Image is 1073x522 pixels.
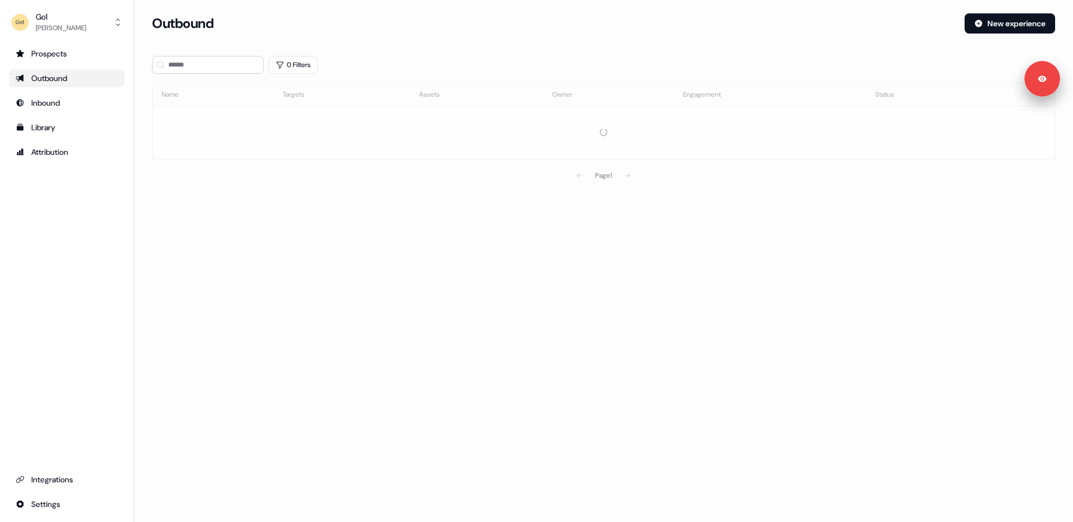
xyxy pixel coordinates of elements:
[9,471,125,488] a: Go to integrations
[152,15,213,32] h3: Outbound
[965,13,1055,34] button: New experience
[268,56,318,74] button: 0 Filters
[16,499,118,510] div: Settings
[9,495,125,513] a: Go to integrations
[9,45,125,63] a: Go to prospects
[16,48,118,59] div: Prospects
[9,143,125,161] a: Go to attribution
[36,22,86,34] div: [PERSON_NAME]
[9,118,125,136] a: Go to templates
[16,122,118,133] div: Library
[16,73,118,84] div: Outbound
[9,94,125,112] a: Go to Inbound
[16,474,118,485] div: Integrations
[36,11,86,22] div: Go1
[9,69,125,87] a: Go to outbound experience
[16,146,118,158] div: Attribution
[16,97,118,108] div: Inbound
[9,9,125,36] button: Go1[PERSON_NAME]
